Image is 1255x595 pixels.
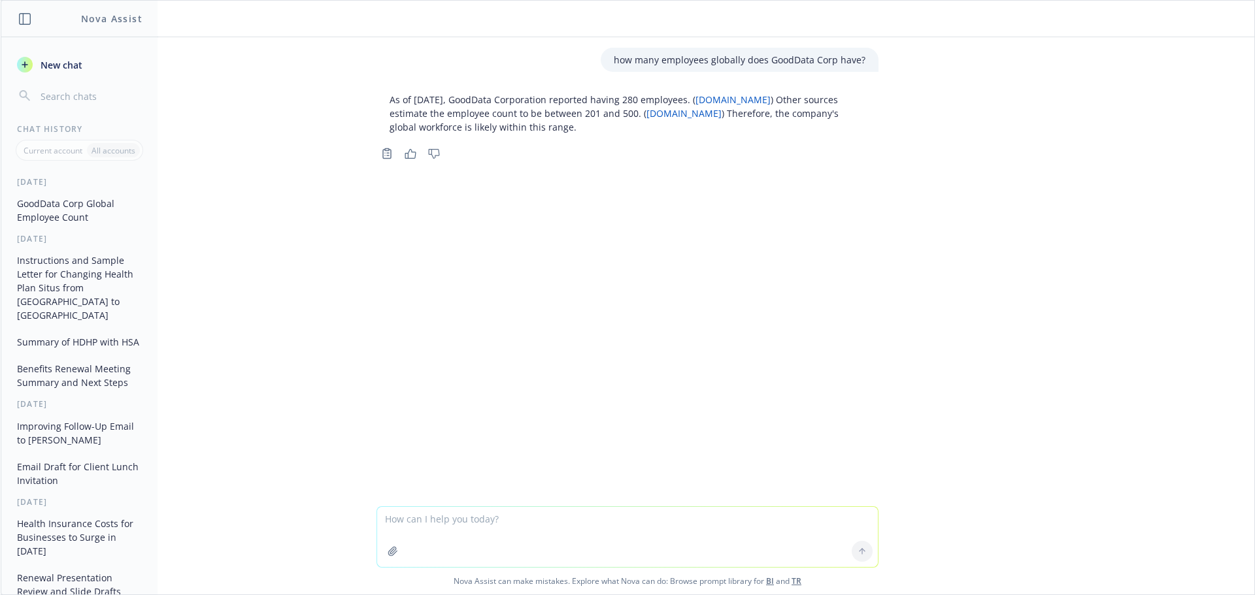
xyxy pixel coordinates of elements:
[12,358,147,393] button: Benefits Renewal Meeting Summary and Next Steps
[12,249,147,326] button: Instructions and Sample Letter for Changing Health Plan Situs from [GEOGRAPHIC_DATA] to [GEOGRAPH...
[1,123,158,135] div: Chat History
[695,93,771,106] a: [DOMAIN_NAME]
[1,496,158,507] div: [DATE]
[12,53,147,76] button: New chat
[24,145,82,156] p: Current account
[12,415,147,451] button: Improving Follow-Up Email to [PERSON_NAME]
[381,148,393,159] svg: Copy to clipboard
[92,145,135,156] p: All accounts
[6,568,1249,594] span: Nova Assist can make mistakes. Explore what Nova can do: Browse prompt library for and
[1,176,158,187] div: [DATE]
[12,513,147,562] button: Health Insurance Costs for Businesses to Surge in [DATE]
[390,93,865,134] p: As of [DATE], GoodData Corporation reported having 280 employees. ( ) Other sources estimate the ...
[424,144,444,163] button: Thumbs down
[614,53,865,67] p: how many employees globally does GoodData Corp have?
[1,398,158,410] div: [DATE]
[766,575,774,587] a: BI
[81,12,142,25] h1: Nova Assist
[12,331,147,353] button: Summary of HDHP with HSA
[12,193,147,228] button: GoodData Corp Global Employee Count
[792,575,801,587] a: TR
[38,58,82,72] span: New chat
[12,456,147,491] button: Email Draft for Client Lunch Invitation
[646,107,722,120] a: [DOMAIN_NAME]
[1,233,158,244] div: [DATE]
[38,87,142,105] input: Search chats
